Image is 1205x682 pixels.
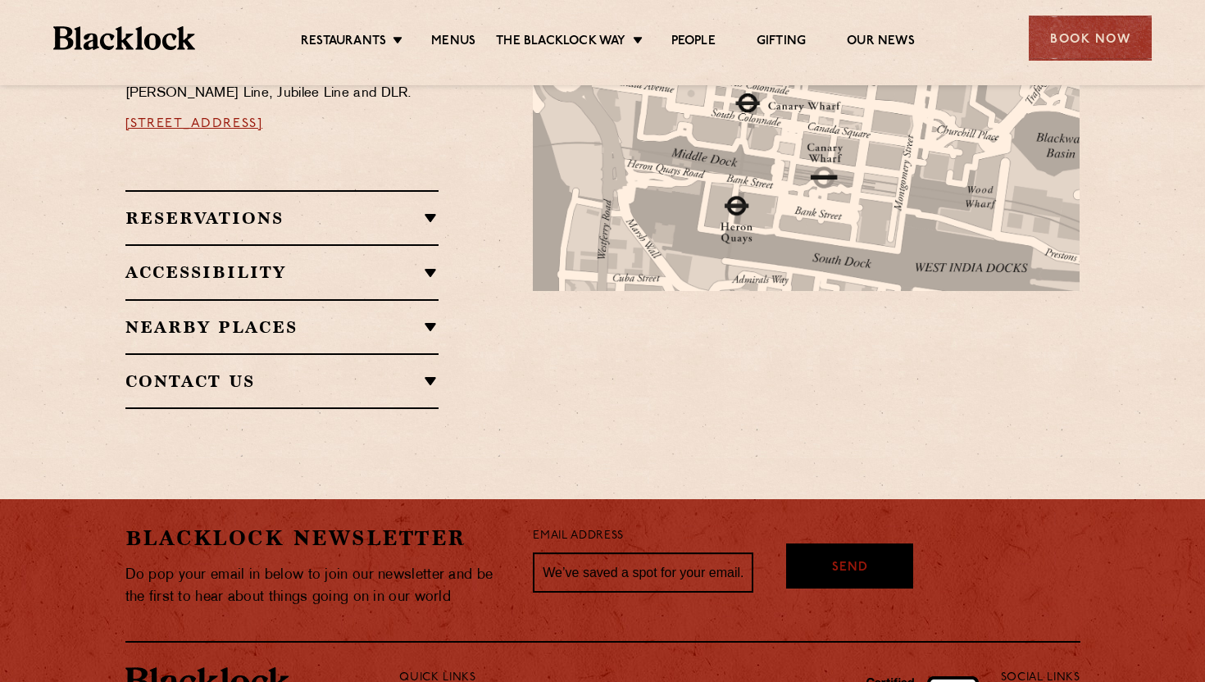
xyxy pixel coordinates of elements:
img: svg%3E [903,257,1133,410]
a: Menus [431,34,475,52]
h2: Accessibility [125,262,439,282]
span: Send [832,559,868,578]
a: People [671,34,716,52]
a: [STREET_ADDRESS] [125,117,263,130]
input: We’ve saved a spot for your email... [533,552,753,593]
a: Gifting [757,34,806,52]
h2: Nearby Places [125,317,439,337]
a: Our News [847,34,915,52]
a: The Blacklock Way [496,34,625,52]
h2: Contact Us [125,371,439,391]
div: Book Now [1029,16,1152,61]
img: BL_Textured_Logo-footer-cropped.svg [53,26,195,50]
label: Email Address [533,527,623,546]
h2: Reservations [125,208,439,228]
a: Restaurants [301,34,386,52]
p: Do pop your email in below to join our newsletter and be the first to hear about things going on ... [125,564,509,608]
h2: Blacklock Newsletter [125,524,509,552]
